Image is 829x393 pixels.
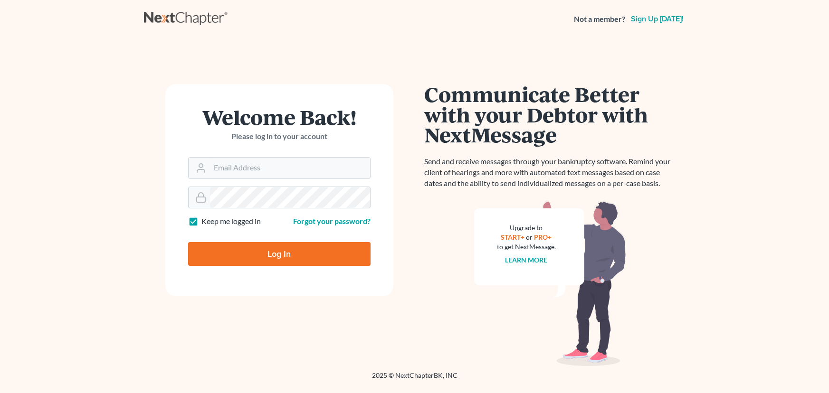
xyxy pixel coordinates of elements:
div: Upgrade to [497,223,556,233]
a: START+ [501,233,524,241]
img: nextmessage_bg-59042aed3d76b12b5cd301f8e5b87938c9018125f34e5fa2b7a6b67550977c72.svg [474,200,626,366]
h1: Welcome Back! [188,107,371,127]
p: Send and receive messages through your bankruptcy software. Remind your client of hearings and mo... [424,156,676,189]
a: Sign up [DATE]! [629,15,686,23]
p: Please log in to your account [188,131,371,142]
span: or [526,233,533,241]
a: PRO+ [534,233,552,241]
h1: Communicate Better with your Debtor with NextMessage [424,84,676,145]
a: Learn more [505,256,547,264]
strong: Not a member? [574,14,625,25]
div: 2025 © NextChapterBK, INC [144,371,686,388]
label: Keep me logged in [201,216,261,227]
input: Log In [188,242,371,266]
a: Forgot your password? [293,216,371,225]
div: to get NextMessage. [497,242,556,252]
input: Email Address [210,158,370,178]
